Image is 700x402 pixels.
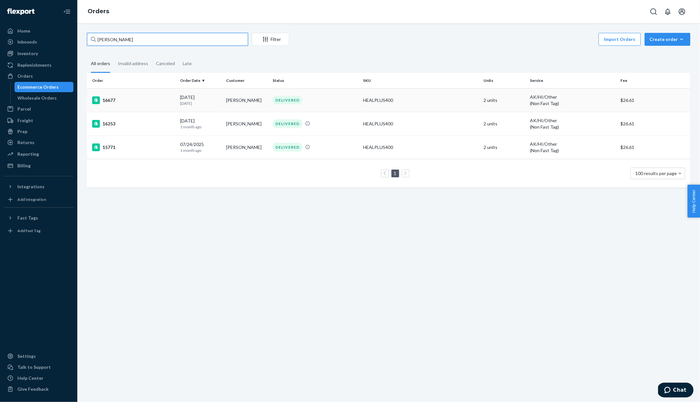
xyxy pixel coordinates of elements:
[17,39,37,45] div: Inbounds
[17,364,51,370] div: Talk to Support
[4,161,73,171] a: Billing
[393,171,398,176] a: Page 1 is your current page
[599,33,641,46] button: Import Orders
[273,96,302,104] div: DELIVERED
[618,135,690,159] td: $26.61
[530,141,615,147] p: AK/HI/Other
[17,162,31,169] div: Billing
[636,171,677,176] span: 100 results per page
[17,28,30,34] div: Home
[4,149,73,159] a: Reporting
[87,33,248,46] input: Search orders
[180,148,221,153] p: 1 month ago
[481,88,528,112] td: 2 units
[4,181,73,192] button: Integrations
[92,120,175,128] div: 16253
[687,185,700,218] span: Help Center
[180,94,221,106] div: [DATE]
[4,351,73,361] a: Settings
[118,55,148,72] div: Invalid address
[530,100,615,107] div: (Non Fast Tag)
[17,228,41,233] div: Add Fast Tag
[18,84,59,90] div: Ecommerce Orders
[527,73,618,88] th: Service
[156,55,175,72] div: Canceled
[92,143,175,151] div: 15771
[645,33,690,46] button: Create order
[618,73,690,88] th: Fee
[363,97,479,103] div: HEALPLUS400
[17,117,33,124] div: Freight
[360,73,481,88] th: SKU
[17,375,43,381] div: Help Center
[226,78,268,83] div: Customer
[363,121,479,127] div: HEALPLUS400
[180,118,221,130] div: [DATE]
[17,62,52,68] div: Replenishments
[252,36,289,43] div: Filter
[481,73,528,88] th: Units
[92,96,175,104] div: 16677
[82,2,114,21] ol: breadcrumbs
[17,128,27,135] div: Prep
[183,55,192,72] div: Late
[4,37,73,47] a: Inbounds
[180,101,221,106] p: [DATE]
[4,373,73,383] a: Help Center
[4,26,73,36] a: Home
[4,362,73,372] button: Talk to Support
[649,36,686,43] div: Create order
[530,117,615,124] p: AK/HI/Other
[273,143,302,152] div: DELIVERED
[4,213,73,223] button: Fast Tags
[91,55,110,73] div: All orders
[658,383,694,399] iframe: Opens a widget where you can chat to one of our agents
[4,115,73,126] a: Freight
[224,88,270,112] td: [PERSON_NAME]
[17,386,49,392] div: Give Feedback
[177,73,224,88] th: Order Date
[4,48,73,59] a: Inventory
[481,135,528,159] td: 2 units
[61,5,73,18] button: Close Navigation
[14,82,74,92] a: Ecommerce Orders
[224,112,270,135] td: [PERSON_NAME]
[530,124,615,130] div: (Non Fast Tag)
[17,215,38,221] div: Fast Tags
[676,5,688,18] button: Open account menu
[17,353,36,359] div: Settings
[87,73,177,88] th: Order
[4,104,73,114] a: Parcel
[224,135,270,159] td: [PERSON_NAME]
[273,119,302,128] div: DELIVERED
[17,197,46,202] div: Add Integration
[618,88,690,112] td: $26.61
[17,151,39,157] div: Reporting
[17,183,44,190] div: Integrations
[4,126,73,137] a: Prep
[4,384,73,394] button: Give Feedback
[618,112,690,135] td: $26.61
[18,95,57,101] div: Wholesale Orders
[88,8,109,15] a: Orders
[14,93,74,103] a: Wholesale Orders
[363,144,479,151] div: HEALPLUS400
[4,226,73,236] a: Add Fast Tag
[4,60,73,70] a: Replenishments
[17,50,38,57] div: Inventory
[661,5,674,18] button: Open notifications
[4,137,73,148] a: Returns
[17,73,33,79] div: Orders
[647,5,660,18] button: Open Search Box
[4,194,73,205] a: Add Integration
[7,8,34,15] img: Flexport logo
[17,106,31,112] div: Parcel
[530,147,615,154] div: (Non Fast Tag)
[180,124,221,130] p: 1 month ago
[481,112,528,135] td: 2 units
[270,73,360,88] th: Status
[180,141,221,153] div: 07/24/2025
[530,94,615,100] p: AK/HI/Other
[4,71,73,81] a: Orders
